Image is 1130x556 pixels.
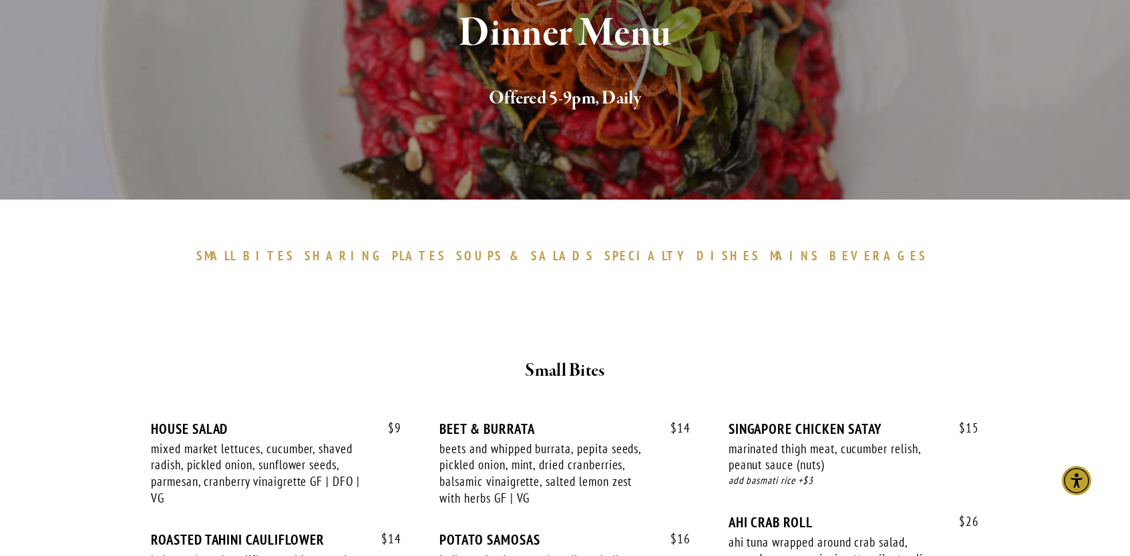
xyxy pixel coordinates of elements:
span: $ [959,420,966,436]
div: SINGAPORE CHICKEN SATAY [729,421,979,437]
h2: Offered 5-9pm, Daily [176,85,954,113]
span: SHARING [305,248,386,264]
h1: Dinner Menu [176,12,954,55]
span: SMALL [196,248,236,264]
div: ROASTED TAHINI CAULIFLOWER [151,531,401,548]
span: 16 [657,531,691,547]
span: SALADS [531,248,595,264]
a: SHARINGPLATES [305,248,453,264]
div: marinated thigh meat, cucumber relish, peanut sauce (nuts) [729,441,941,473]
span: 14 [368,531,401,547]
span: DISHES [697,248,760,264]
div: mixed market lettuces, cucumber, shaved radish, pickled onion, sunflower seeds, parmesan, cranber... [151,441,363,507]
span: $ [959,513,966,529]
span: 14 [657,421,691,436]
span: 26 [946,514,979,529]
span: SPECIALTY [604,248,690,264]
span: PLATES [392,248,446,264]
span: $ [671,420,677,436]
span: BITES [243,248,295,264]
div: add basmati rice +$3 [729,473,979,489]
a: MAINS [770,248,827,264]
span: 9 [375,421,401,436]
span: MAINS [770,248,820,264]
span: & [510,248,524,264]
div: POTATO SAMOSAS [439,531,690,548]
strong: Small Bites [525,359,604,382]
a: SMALLBITES [196,248,301,264]
span: BEVERAGES [829,248,927,264]
a: SOUPS&SALADS [456,248,601,264]
a: SPECIALTYDISHES [604,248,766,264]
div: Accessibility Menu [1062,466,1091,495]
a: BEVERAGES [829,248,934,264]
div: BEET & BURRATA [439,421,690,437]
span: $ [671,531,677,547]
span: 15 [946,421,979,436]
div: beets and whipped burrata, pepita seeds, pickled onion, mint, dried cranberries, balsamic vinaigr... [439,441,652,507]
span: $ [381,531,388,547]
div: AHI CRAB ROLL [729,514,979,531]
span: $ [388,420,395,436]
div: HOUSE SALAD [151,421,401,437]
span: SOUPS [456,248,503,264]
